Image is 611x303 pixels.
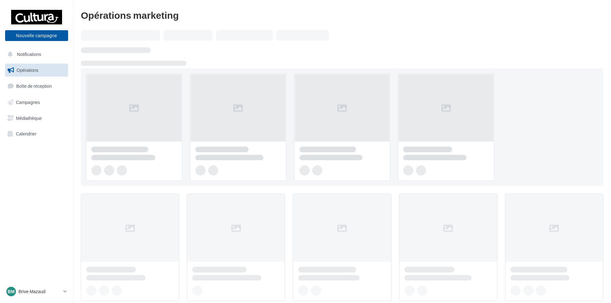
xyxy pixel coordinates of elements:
span: BM [8,288,15,295]
div: Opérations marketing [81,10,603,20]
a: Boîte de réception [4,79,69,93]
a: Calendrier [4,127,69,141]
span: Boîte de réception [16,83,52,89]
span: Notifications [17,52,41,57]
button: Notifications [4,48,67,61]
p: Brive Mazaud [18,288,61,295]
span: Opérations [17,67,38,73]
span: Médiathèque [16,115,42,121]
span: Calendrier [16,131,37,136]
a: BM Brive Mazaud [5,286,68,298]
button: Nouvelle campagne [5,30,68,41]
a: Opérations [4,64,69,77]
span: Campagnes [16,100,40,105]
a: Médiathèque [4,112,69,125]
a: Campagnes [4,96,69,109]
